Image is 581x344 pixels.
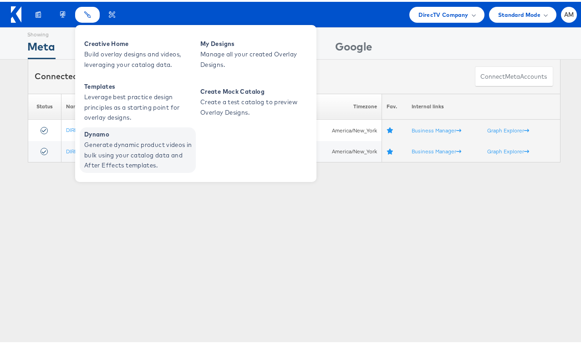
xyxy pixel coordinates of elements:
td: America/New_York [312,139,382,161]
span: Templates [84,80,194,90]
span: My Designs [200,37,310,47]
a: Graph Explorer [487,125,529,132]
span: DirecTV Company [418,8,468,18]
span: meta [505,71,520,79]
a: Dynamo Generate dynamic product videos in bulk using your catalog data and After Effects templates. [80,126,196,171]
a: Business Manager [412,146,461,153]
span: Leverage best practice design principles as a starting point for overlay designs. [84,90,194,121]
a: Creative Home Build overlay designs and videos, leveraging your catalog data. [80,30,196,76]
span: Build overlay designs and videos, leveraging your catalog data. [84,47,194,68]
span: Create Mock Catalog [200,85,310,95]
div: Showing [28,26,56,37]
a: Graph Explorer [487,146,529,153]
span: Generate dynamic product videos in bulk using your catalog data and After Effects templates. [84,138,194,169]
div: Meta [28,37,56,57]
a: DIRECTV SAT+Device 2023 [66,146,129,153]
span: AM [564,10,574,16]
a: DIRECTV Existing customer 2023 [66,125,145,132]
span: Standard Mode [498,8,540,18]
th: Status [28,92,61,118]
div: Google [336,37,372,57]
span: Manage all your created Overlay Designs. [200,47,310,68]
button: ConnectmetaAccounts [475,65,553,85]
a: Business Manager [412,125,461,132]
div: Connected accounts [35,69,135,81]
span: Dynamo [84,127,194,138]
a: Templates Leverage best practice design principles as a starting point for overlay designs. [80,78,196,123]
th: Name [61,92,203,118]
a: My Designs Manage all your created Overlay Designs. [196,30,312,76]
a: Create Mock Catalog Create a test catalog to preview Overlay Designs. [196,78,312,123]
td: America/New_York [312,118,382,139]
th: Timezone [312,92,382,118]
span: Create a test catalog to preview Overlay Designs. [200,95,310,116]
span: Creative Home [84,37,194,47]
